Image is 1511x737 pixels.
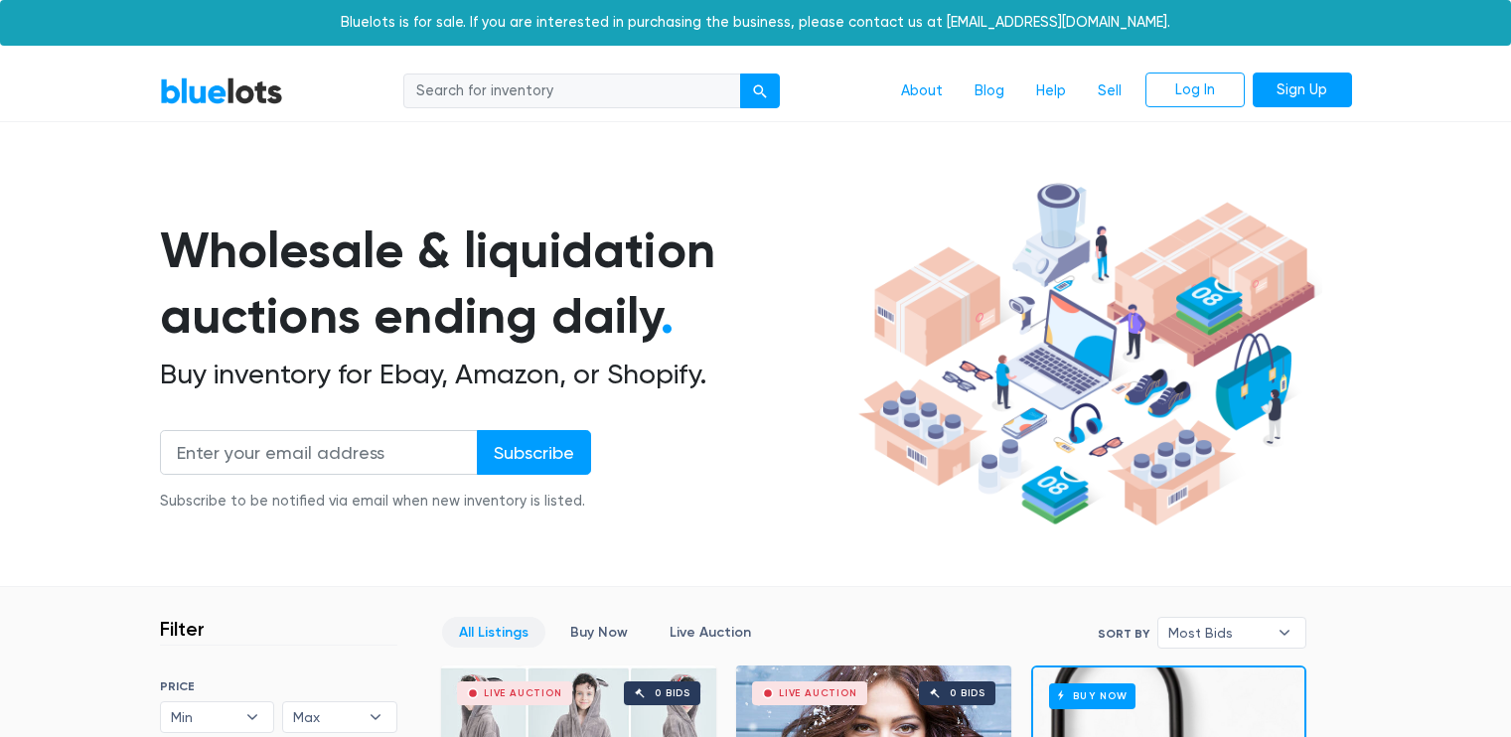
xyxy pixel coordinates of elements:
a: Sell [1082,73,1137,110]
input: Search for inventory [403,74,741,109]
a: Buy Now [553,617,645,648]
b: ▾ [231,702,273,732]
a: Log In [1145,73,1245,108]
span: Max [293,702,359,732]
a: BlueLots [160,76,283,105]
a: Help [1020,73,1082,110]
b: ▾ [355,702,396,732]
h2: Buy inventory for Ebay, Amazon, or Shopify. [160,358,851,391]
a: All Listings [442,617,545,648]
input: Enter your email address [160,430,478,475]
div: Live Auction [779,688,857,698]
h6: PRICE [160,679,397,693]
h6: Buy Now [1049,683,1135,708]
h1: Wholesale & liquidation auctions ending daily [160,218,851,350]
input: Subscribe [477,430,591,475]
a: About [885,73,959,110]
a: Live Auction [653,617,768,648]
span: . [661,286,674,346]
div: Subscribe to be notified via email when new inventory is listed. [160,491,591,513]
div: 0 bids [655,688,690,698]
a: Sign Up [1253,73,1352,108]
div: Live Auction [484,688,562,698]
span: Min [171,702,236,732]
h3: Filter [160,617,205,641]
span: Most Bids [1168,618,1268,648]
img: hero-ee84e7d0318cb26816c560f6b4441b76977f77a177738b4e94f68c95b2b83dbb.png [851,174,1322,535]
b: ▾ [1264,618,1305,648]
div: 0 bids [950,688,985,698]
label: Sort By [1098,625,1149,643]
a: Blog [959,73,1020,110]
